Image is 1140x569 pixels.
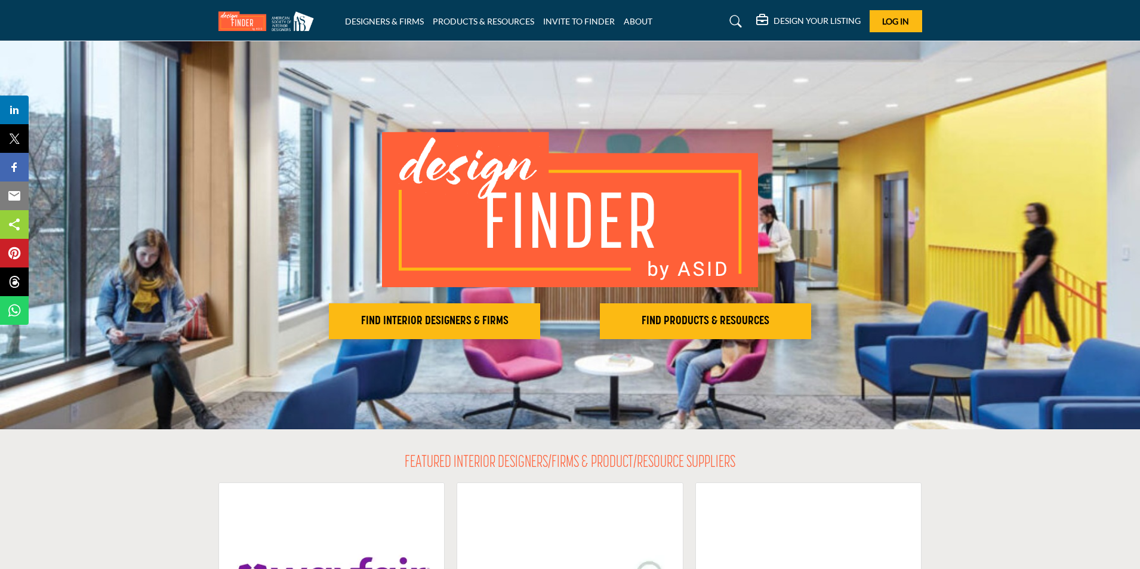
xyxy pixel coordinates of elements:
[433,16,534,26] a: PRODUCTS & RESOURCES
[332,314,537,328] h2: FIND INTERIOR DESIGNERS & FIRMS
[382,132,758,287] img: image
[870,10,922,32] button: Log In
[543,16,615,26] a: INVITE TO FINDER
[718,12,750,31] a: Search
[405,453,735,473] h2: FEATURED INTERIOR DESIGNERS/FIRMS & PRODUCT/RESOURCE SUPPLIERS
[345,16,424,26] a: DESIGNERS & FIRMS
[882,16,909,26] span: Log In
[624,16,652,26] a: ABOUT
[756,14,861,29] div: DESIGN YOUR LISTING
[774,16,861,26] h5: DESIGN YOUR LISTING
[603,314,808,328] h2: FIND PRODUCTS & RESOURCES
[218,11,320,31] img: Site Logo
[600,303,811,339] button: FIND PRODUCTS & RESOURCES
[329,303,540,339] button: FIND INTERIOR DESIGNERS & FIRMS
